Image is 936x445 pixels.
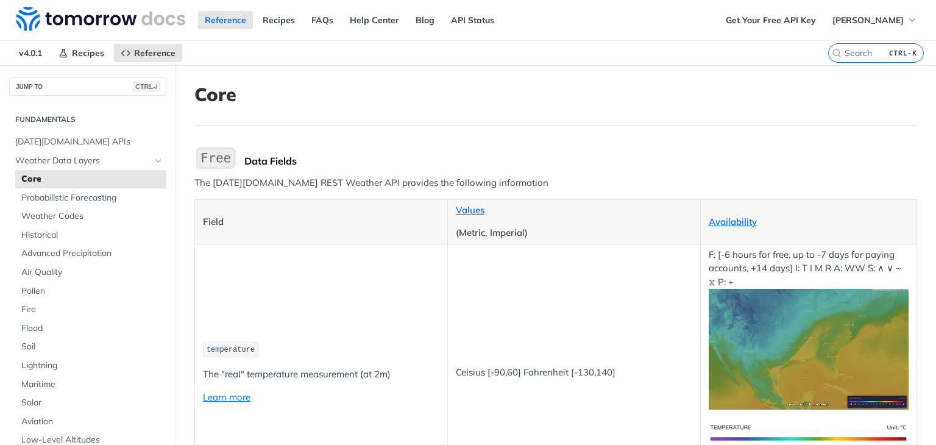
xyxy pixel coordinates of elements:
a: Air Quality [15,263,166,282]
a: API Status [444,11,501,29]
span: v4.0.1 [12,44,49,62]
a: Values [456,204,484,216]
span: Air Quality [21,266,163,279]
span: Soil [21,341,163,353]
a: Reference [198,11,253,29]
a: Blog [409,11,441,29]
a: Learn more [203,391,250,403]
a: Aviation [15,413,166,431]
h2: Fundamentals [9,114,166,125]
span: Expand image [709,343,909,354]
a: Pollen [15,282,166,301]
img: Tomorrow.io Weather API Docs [16,7,185,31]
a: Weather Codes [15,207,166,226]
span: Advanced Precipitation [21,247,163,260]
a: Flood [15,319,166,338]
a: FAQs [305,11,340,29]
span: Lightning [21,360,163,372]
p: (Metric, Imperial) [456,226,692,240]
a: Lightning [15,357,166,375]
p: The "real" temperature measurement (at 2m) [203,368,439,382]
button: JUMP TOCTRL-/ [9,77,166,96]
span: Core [21,173,163,185]
a: Historical [15,226,166,244]
span: Aviation [21,416,163,428]
a: Recipes [52,44,111,62]
div: Data Fields [244,155,917,167]
span: temperature [207,346,255,354]
span: Reference [134,48,175,59]
span: Expand image [709,432,909,443]
h1: Core [194,84,917,105]
a: Recipes [256,11,302,29]
a: [DATE][DOMAIN_NAME] APIs [9,133,166,151]
a: Weather Data LayersHide subpages for Weather Data Layers [9,152,166,170]
a: Fire [15,301,166,319]
span: Maritime [21,379,163,391]
span: Historical [21,229,163,241]
a: Maritime [15,376,166,394]
span: Weather Data Layers [15,155,151,167]
button: Hide subpages for Weather Data Layers [154,156,163,166]
p: Field [203,215,439,229]
span: Fire [21,304,163,316]
p: The [DATE][DOMAIN_NAME] REST Weather API provides the following information [194,176,917,190]
svg: Search [832,48,842,58]
span: Pollen [21,285,163,297]
a: Advanced Precipitation [15,244,166,263]
span: CTRL-/ [133,82,160,91]
span: Flood [21,322,163,335]
a: Availability [709,216,757,227]
span: Recipes [72,48,104,59]
span: [DATE][DOMAIN_NAME] APIs [15,136,163,148]
button: [PERSON_NAME] [826,11,924,29]
span: Weather Codes [21,210,163,222]
kbd: CTRL-K [886,47,920,59]
a: Get Your Free API Key [719,11,823,29]
a: Probabilistic Forecasting [15,189,166,207]
a: Soil [15,338,166,356]
p: F: [-6 hours for free, up to -7 days for paying accounts, +14 days] I: T I M R A: WW S: ∧ ∨ ~ ⧖ P: + [709,248,909,410]
a: Reference [114,44,182,62]
span: [PERSON_NAME] [832,15,904,26]
a: Solar [15,394,166,412]
a: Help Center [343,11,406,29]
span: Solar [21,397,163,409]
a: Core [15,170,166,188]
span: Probabilistic Forecasting [21,192,163,204]
p: Celsius [-90,60] Fahrenheit [-130,140] [456,366,692,380]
